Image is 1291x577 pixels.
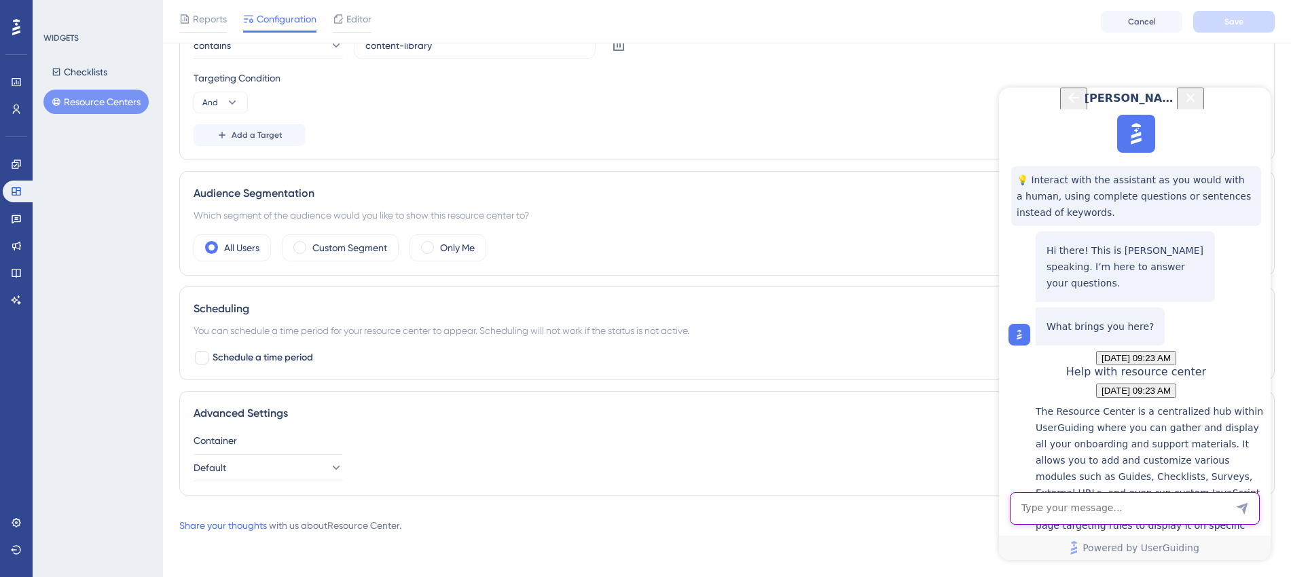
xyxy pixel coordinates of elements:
button: Add a Target [194,124,306,146]
span: Powered by UserGuiding [84,452,200,468]
div: WIDGETS [43,33,79,43]
button: Save [1193,11,1275,33]
input: yourwebsite.com/path [365,38,584,53]
p: The Resource Center is a centralized hub within UserGuiding where you can gather and display all ... [37,316,265,511]
span: Default [194,460,226,476]
span: Save [1224,16,1243,27]
button: Default [194,454,343,481]
button: And [194,92,248,113]
div: Send Message [236,414,250,428]
a: Share your thoughts [179,520,267,531]
span: Reports [193,11,227,27]
span: Schedule a time period [213,350,313,366]
button: Resource Centers [43,90,149,114]
iframe: UserGuiding AI Assistant [999,88,1271,560]
span: Configuration [257,11,316,27]
div: Container [194,432,1260,449]
button: Cancel [1101,11,1182,33]
div: Scheduling [194,301,1260,317]
label: Custom Segment [312,240,387,256]
span: Cancel [1128,16,1156,27]
button: Checklists [43,60,115,84]
span: Editor [346,11,371,27]
div: Advanced Settings [194,405,1260,422]
div: Targeting Condition [194,70,1260,86]
button: contains [194,32,343,59]
span: Add a Target [232,130,283,141]
div: Which segment of the audience would you like to show this resource center to? [194,207,1260,223]
textarea: AI Assistant Text Input [11,405,261,437]
div: Audience Segmentation [194,185,1260,202]
div: You can schedule a time period for your resource center to appear. Scheduling will not work if th... [194,322,1260,339]
span: And [202,97,218,108]
label: All Users [224,240,259,256]
label: Only Me [440,240,475,256]
span: contains [194,37,231,54]
div: with us about Resource Center . [179,517,401,534]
